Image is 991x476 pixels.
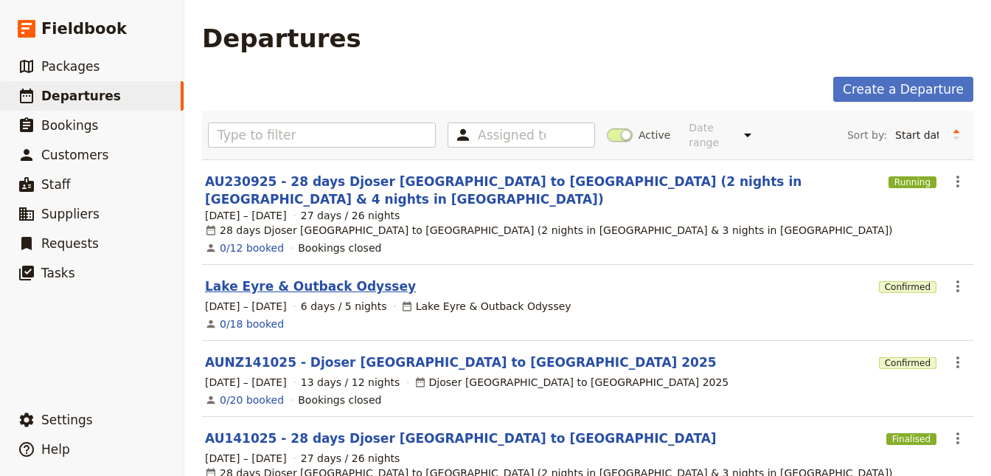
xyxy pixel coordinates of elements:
[301,375,400,390] span: 13 days / 12 nights
[945,169,970,194] button: Actions
[41,236,99,251] span: Requests
[41,89,121,103] span: Departures
[298,393,381,407] div: Bookings closed
[205,353,717,371] a: AUNZ141025 - Djoser [GEOGRAPHIC_DATA] to [GEOGRAPHIC_DATA] 2025
[301,451,400,466] span: 27 days / 26 nights
[414,375,729,390] div: Djoser [GEOGRAPHIC_DATA] to [GEOGRAPHIC_DATA] 2025
[220,317,284,331] a: View the bookings for this departure
[945,124,967,146] button: Change sort direction
[847,128,887,142] span: Sort by:
[41,59,100,74] span: Packages
[889,124,945,146] select: Sort by:
[301,299,387,314] span: 6 days / 5 nights
[208,123,436,148] input: Type to filter
[41,266,75,280] span: Tasks
[478,126,546,144] input: Assigned to
[41,118,98,133] span: Bookings
[41,413,93,427] span: Settings
[220,393,284,407] a: View the bookings for this departure
[205,277,416,295] a: Lake Eyre & Outback Odyssey
[41,207,100,221] span: Suppliers
[205,173,883,208] a: AU230925 - 28 days Djoser [GEOGRAPHIC_DATA] to [GEOGRAPHIC_DATA] (2 nights in [GEOGRAPHIC_DATA] &...
[202,24,361,53] h1: Departures
[205,299,287,314] span: [DATE] – [DATE]
[205,223,893,238] div: 28 days Djoser [GEOGRAPHIC_DATA] to [GEOGRAPHIC_DATA] (2 nights in [GEOGRAPHIC_DATA] & 3 nights i...
[41,148,108,162] span: Customers
[945,274,970,299] button: Actions
[41,18,127,40] span: Fieldbook
[301,208,400,223] span: 27 days / 26 nights
[298,241,381,255] div: Bookings closed
[639,128,670,142] span: Active
[205,451,287,466] span: [DATE] – [DATE]
[205,375,287,390] span: [DATE] – [DATE]
[401,299,571,314] div: Lake Eyre & Outback Odyssey
[879,357,936,369] span: Confirmed
[945,350,970,375] button: Actions
[886,433,936,445] span: Finalised
[220,241,284,255] a: View the bookings for this departure
[41,442,70,457] span: Help
[879,281,936,293] span: Confirmed
[41,177,71,192] span: Staff
[205,430,717,447] a: AU141025 - 28 days Djoser [GEOGRAPHIC_DATA] to [GEOGRAPHIC_DATA]
[945,426,970,451] button: Actions
[889,176,936,188] span: Running
[833,77,973,102] a: Create a Departure
[205,208,287,223] span: [DATE] – [DATE]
